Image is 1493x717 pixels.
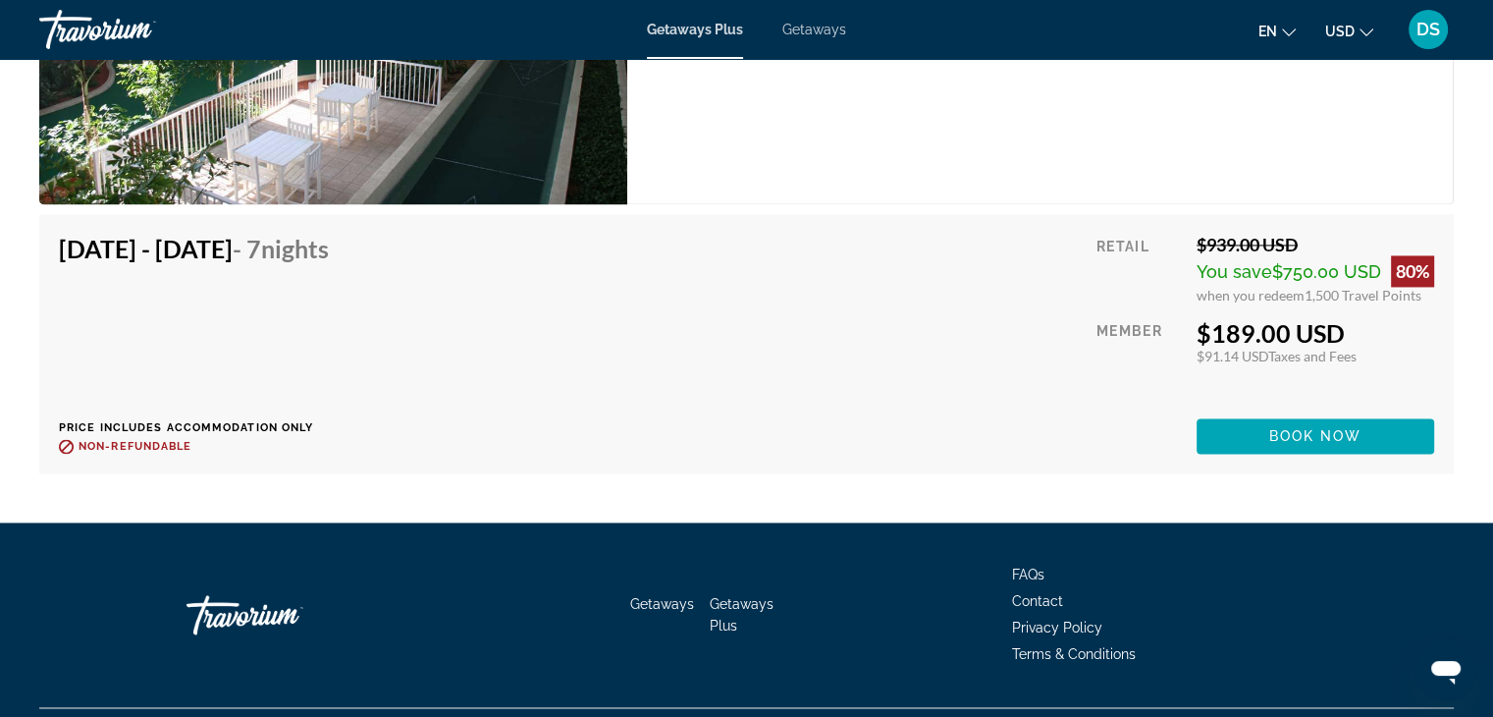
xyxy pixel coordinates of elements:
[782,22,846,37] a: Getaways
[1197,318,1434,348] div: $189.00 USD
[39,4,236,55] a: Travorium
[1403,9,1454,50] button: User Menu
[1305,287,1421,303] span: 1,500 Travel Points
[261,234,329,263] span: Nights
[1197,261,1272,282] span: You save
[1197,418,1434,454] button: Book now
[1197,348,1434,364] div: $91.14 USD
[187,585,383,644] a: Travorium
[1391,255,1434,287] div: 80%
[59,234,329,263] h4: [DATE] - [DATE]
[1012,567,1044,582] a: FAQs
[630,596,694,612] a: Getaways
[1325,17,1373,45] button: Change currency
[233,234,329,263] span: - 7
[1416,20,1440,39] span: DS
[79,440,191,453] span: Non-refundable
[1268,348,1357,364] span: Taxes and Fees
[1258,17,1296,45] button: Change language
[647,22,743,37] a: Getaways Plus
[1269,428,1362,444] span: Book now
[1012,646,1136,662] a: Terms & Conditions
[1272,261,1381,282] span: $750.00 USD
[1096,234,1182,303] div: Retail
[1258,24,1277,39] span: en
[1197,234,1434,255] div: $939.00 USD
[1096,318,1182,404] div: Member
[59,421,344,434] p: Price includes accommodation only
[1012,593,1063,609] a: Contact
[710,596,773,634] a: Getaways Plus
[1325,24,1355,39] span: USD
[1012,620,1102,635] a: Privacy Policy
[1414,638,1477,701] iframe: Button to launch messaging window
[1197,287,1305,303] span: when you redeem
